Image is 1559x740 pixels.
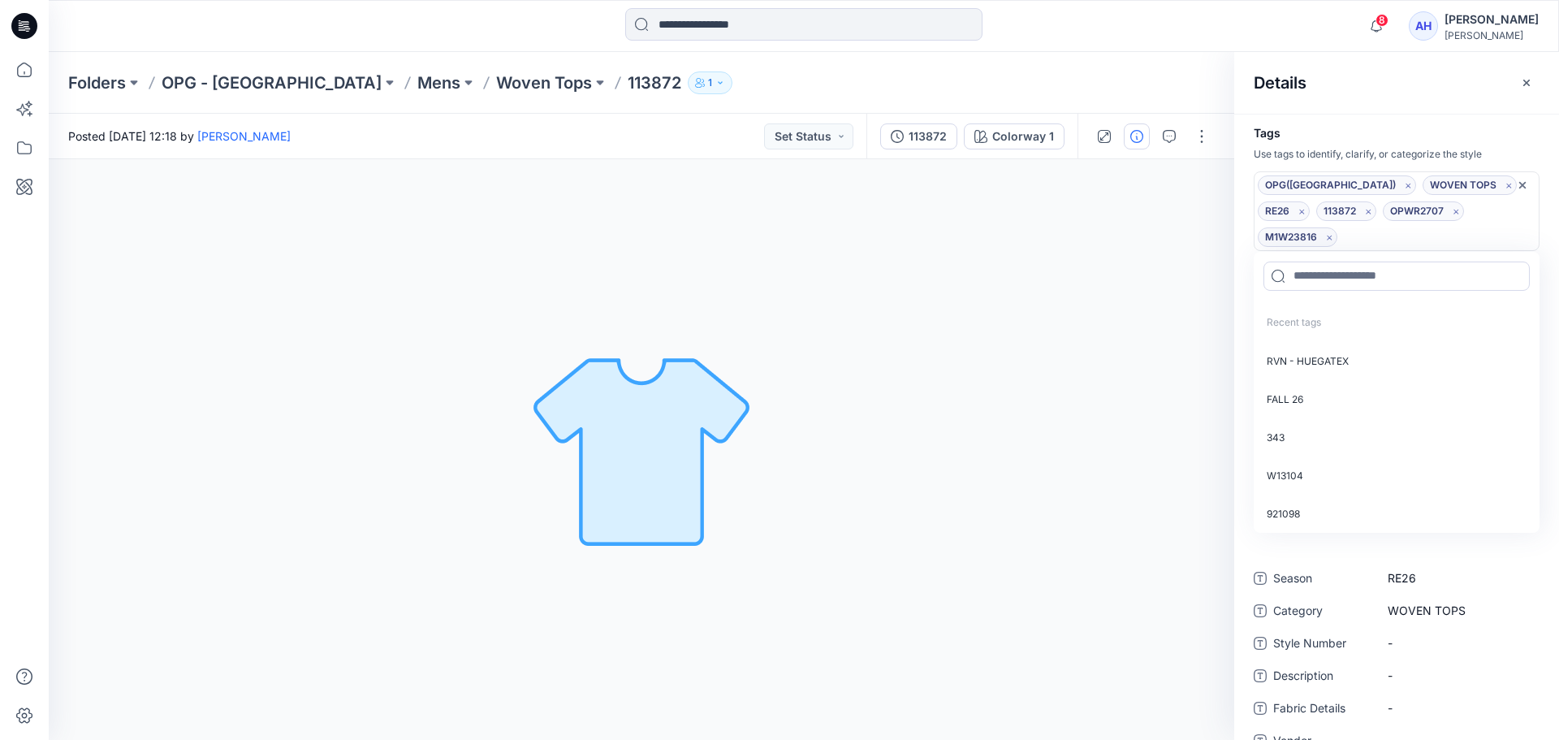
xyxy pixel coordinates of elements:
[1265,175,1409,195] span: OPG([GEOGRAPHIC_DATA])
[1388,569,1529,586] span: RE26
[68,128,291,145] span: Posted [DATE] 12:18 by
[1362,205,1375,219] svg: Remove tag
[197,129,291,143] a: [PERSON_NAME]
[1234,147,1559,162] p: Use tags to identify, clarify, or categorize the style
[1430,175,1509,195] span: WOVEN TOPS
[1273,666,1371,689] span: Description
[1390,201,1457,221] span: OPWR2707
[1273,634,1371,656] span: Style Number
[708,74,712,92] p: 1
[992,128,1054,145] div: Colorway 1
[909,128,947,145] div: 113872
[1265,201,1302,221] span: RE26
[1273,601,1371,624] span: Category
[1273,699,1371,721] span: Fabric Details
[1445,29,1539,41] div: [PERSON_NAME]
[528,336,755,564] img: No Outline
[1445,10,1539,29] div: [PERSON_NAME]
[1234,127,1559,141] h4: Tags
[1265,227,1330,247] span: M1W23816
[1254,418,1540,457] p: 343
[1516,179,1529,192] div: Remove all tags
[688,71,732,94] button: 1
[1254,73,1306,93] h2: Details
[1449,205,1463,219] svg: Remove tag
[1388,634,1529,651] span: -
[1254,457,1540,495] p: W13104
[1124,123,1150,149] button: Details
[880,123,957,149] button: 113872
[628,71,681,94] p: 113872
[1323,231,1337,245] svg: Remove tag
[68,71,126,94] a: Folders
[1375,14,1388,27] span: 8
[1254,304,1321,342] p: Recent tags
[162,71,382,94] a: OPG - [GEOGRAPHIC_DATA]
[1388,667,1529,684] span: -
[417,71,460,94] a: Mens
[1254,380,1540,418] p: FALL 26
[1388,602,1529,619] span: WOVEN TOPS
[964,123,1065,149] button: Colorway 1
[1502,179,1516,193] svg: Remove tag
[496,71,592,94] a: Woven Tops
[1254,342,1540,380] p: RVN - HUEGATEX
[1409,11,1438,41] div: AH
[1295,205,1309,219] svg: Remove tag
[1254,495,1540,533] p: 921098
[1324,201,1369,221] span: 113872
[1388,699,1529,716] span: -
[1273,569,1371,591] span: Season
[1401,179,1415,193] svg: Remove tag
